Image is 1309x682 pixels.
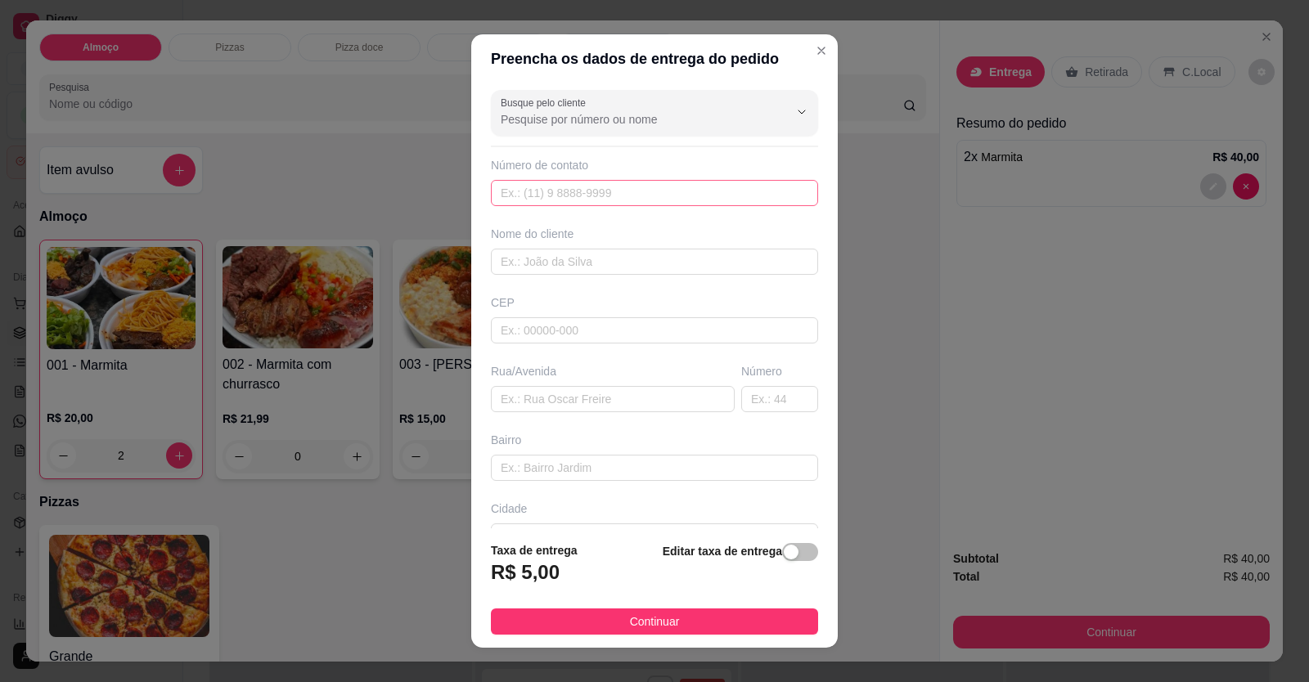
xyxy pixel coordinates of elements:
div: Nome do cliente [491,226,818,242]
button: Continuar [491,608,818,635]
strong: Editar taxa de entrega [663,545,782,558]
input: Ex.: 44 [741,386,818,412]
label: Busque pelo cliente [501,96,592,110]
input: Ex.: Rua Oscar Freire [491,386,735,412]
input: Ex.: (11) 9 8888-9999 [491,180,818,206]
div: Número [741,363,818,379]
div: Rua/Avenida [491,363,735,379]
input: Ex.: Santo André [491,523,818,550]
input: Ex.: Bairro Jardim [491,455,818,481]
strong: Taxa de entrega [491,544,578,557]
div: Bairro [491,432,818,448]
button: Close [808,38,834,64]
div: Cidade [491,500,818,517]
button: Show suggestions [789,99,815,125]
header: Preencha os dados de entrega do pedido [471,34,838,83]
span: Continuar [630,612,680,630]
div: CEP [491,294,818,311]
input: Ex.: 00000-000 [491,317,818,343]
input: Busque pelo cliente [501,111,762,128]
h3: R$ 5,00 [491,559,560,586]
div: Número de contato [491,157,818,173]
input: Ex.: João da Silva [491,249,818,275]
